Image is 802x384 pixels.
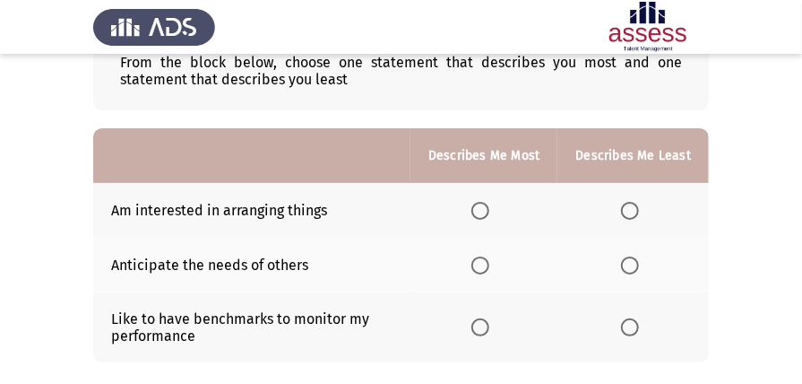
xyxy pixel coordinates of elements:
[410,128,557,183] th: Describes Me Most
[621,256,646,273] mat-radio-group: Select an option
[471,256,496,273] mat-radio-group: Select an option
[471,201,496,218] mat-radio-group: Select an option
[621,318,646,335] mat-radio-group: Select an option
[93,31,709,110] div: From the block below, choose one statement that describes you most and one statement that describ...
[471,318,496,335] mat-radio-group: Select an option
[93,238,410,292] td: Anticipate the needs of others
[587,2,709,52] img: Assessment logo of OCM R1 ASSESS
[93,292,410,362] td: Like to have benchmarks to monitor my performance
[557,128,709,183] th: Describes Me Least
[621,201,646,218] mat-radio-group: Select an option
[93,2,215,52] img: Assess Talent Management logo
[93,183,410,238] td: Am interested in arranging things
